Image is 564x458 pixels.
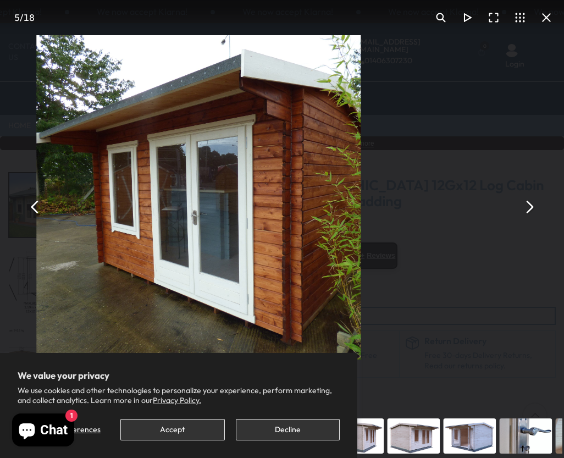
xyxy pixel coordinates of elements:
div: / [4,4,44,31]
button: Next [516,194,542,220]
button: Decline [236,419,340,440]
a: Privacy Policy. [153,395,201,405]
button: Close [533,4,560,31]
span: 18 [24,12,35,23]
button: Toggle thumbnails [507,4,533,31]
button: Previous [22,194,48,220]
button: Toggle zoom level [428,4,454,31]
h2: We value your privacy [18,371,340,380]
p: We use cookies and other technologies to personalize your experience, perform marketing, and coll... [18,385,340,405]
inbox-online-store-chat: Shopify online store chat [9,413,78,449]
span: 5 [14,12,20,23]
button: Accept [120,419,224,440]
